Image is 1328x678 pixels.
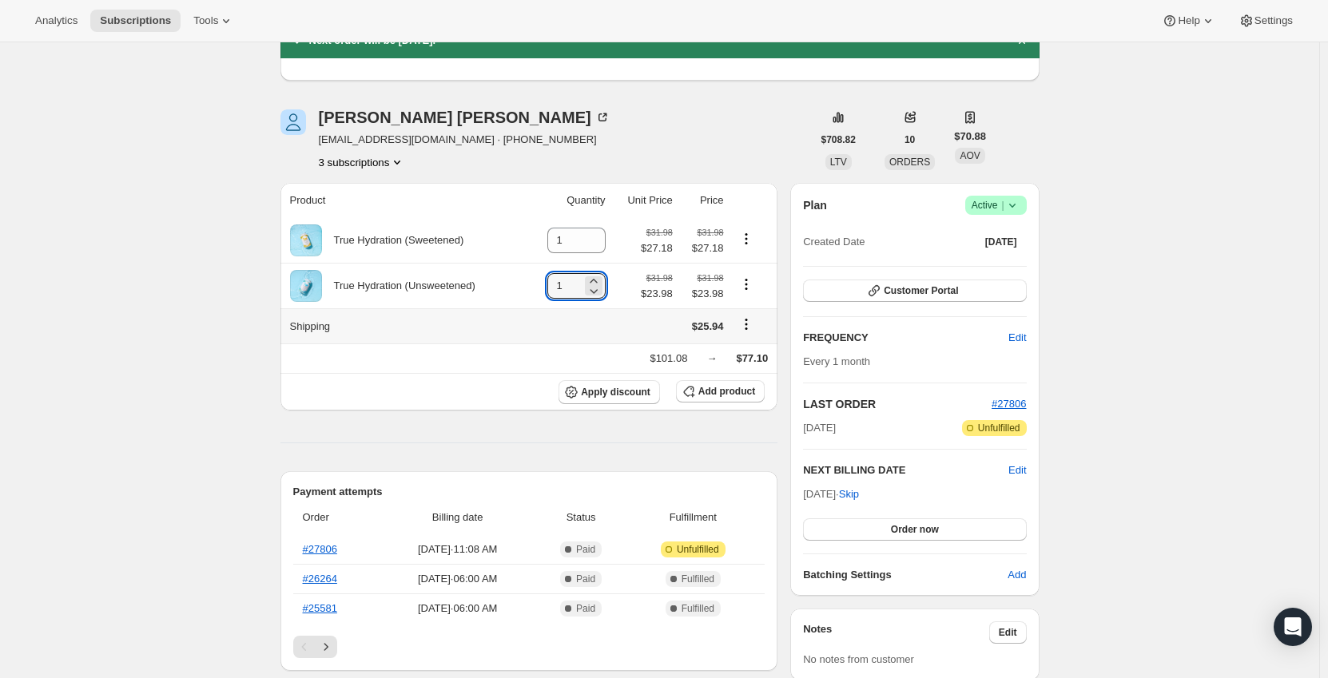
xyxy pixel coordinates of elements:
span: $25.94 [692,320,724,332]
span: Unfulfilled [677,543,719,556]
th: Order [293,500,380,535]
span: Settings [1254,14,1293,27]
button: Next [315,636,337,658]
span: Apply discount [581,386,650,398]
a: #27806 [992,398,1026,410]
button: Add [998,562,1036,588]
span: Paid [576,543,595,556]
span: Edit [999,626,1017,639]
th: Shipping [280,308,527,343]
small: $31.98 [646,273,673,283]
span: $77.10 [736,352,768,364]
button: [DATE] [976,231,1027,253]
span: Created Date [803,234,865,250]
span: $23.98 [682,286,724,302]
button: $708.82 [812,129,865,151]
nav: Pagination [293,636,765,658]
div: $101.08 [650,351,687,367]
span: LTV [830,157,847,168]
div: True Hydration (Sweetened) [322,232,464,248]
span: Active [972,197,1020,213]
button: Settings [1229,10,1302,32]
span: Subscriptions [100,14,171,27]
th: Price [678,183,729,218]
span: [DATE] · 06:00 AM [384,571,531,587]
span: AOV [960,150,980,161]
span: Status [541,509,622,525]
span: $70.88 [954,129,986,145]
span: Paid [576,573,595,585]
button: Tools [184,10,244,32]
small: $31.98 [646,228,673,237]
span: Add product [698,385,755,398]
span: Deloise McGaughey [280,109,306,135]
th: Unit Price [610,183,678,218]
div: True Hydration (Unsweetened) [322,278,475,294]
small: $31.98 [697,228,723,237]
span: Customer Portal [884,284,958,297]
img: product img [290,270,322,302]
button: Apply discount [559,380,660,404]
h2: FREQUENCY [803,330,1008,346]
button: Analytics [26,10,87,32]
h2: Payment attempts [293,484,765,500]
button: Edit [999,325,1036,351]
button: #27806 [992,396,1026,412]
span: [EMAIL_ADDRESS][DOMAIN_NAME] · [PHONE_NUMBER] [319,132,610,148]
button: Add product [676,380,765,402]
a: #25581 [303,602,337,614]
small: $31.98 [697,273,723,283]
button: Order now [803,518,1026,541]
th: Quantity [527,183,610,218]
span: No notes from customer [803,653,914,665]
span: Skip [839,486,859,502]
span: [DATE] · [803,488,859,500]
button: Product actions [734,276,759,293]
button: Customer Portal [803,280,1026,302]
span: [DATE] · 11:08 AM [384,541,531,557]
span: Help [1178,14,1199,27]
span: [DATE] [803,420,836,436]
div: Open Intercom Messenger [1274,608,1312,646]
h6: Batching Settings [803,567,1008,583]
span: Unfulfilled [978,422,1020,434]
span: ORDERS [889,157,930,168]
span: Billing date [384,509,531,525]
a: #26264 [303,573,337,585]
span: Order now [891,523,939,536]
button: Shipping actions [734,315,759,333]
span: Paid [576,602,595,615]
span: Fulfilled [682,602,714,615]
h2: LAST ORDER [803,396,992,412]
button: Subscriptions [90,10,181,32]
div: → [706,351,717,367]
button: Edit [1008,462,1026,478]
button: 10 [895,129,924,151]
span: Tools [193,14,218,27]
button: Product actions [319,154,406,170]
span: Analytics [35,14,78,27]
button: Product actions [734,230,759,248]
span: Fulfilled [682,573,714,585]
span: $27.18 [682,240,724,256]
a: #27806 [303,543,337,555]
span: $27.18 [641,240,673,256]
button: Help [1152,10,1225,32]
img: product img [290,224,322,256]
span: [DATE] [985,236,1017,248]
span: [DATE] · 06:00 AM [384,601,531,617]
h3: Notes [803,621,989,644]
span: Every 1 month [803,355,870,367]
span: Fulfillment [630,509,755,525]
th: Product [280,183,527,218]
span: $708.82 [821,133,856,146]
span: $23.98 [641,286,673,302]
button: Edit [989,621,1027,644]
span: Add [1008,567,1026,583]
h2: NEXT BILLING DATE [803,462,1008,478]
span: 10 [905,133,915,146]
div: [PERSON_NAME] [PERSON_NAME] [319,109,610,125]
span: Edit [1008,330,1026,346]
